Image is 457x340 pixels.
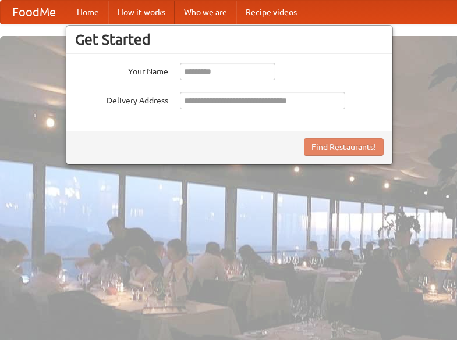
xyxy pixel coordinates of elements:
[1,1,68,24] a: FoodMe
[75,63,168,77] label: Your Name
[75,31,384,48] h3: Get Started
[236,1,306,24] a: Recipe videos
[175,1,236,24] a: Who we are
[304,138,384,156] button: Find Restaurants!
[108,1,175,24] a: How it works
[68,1,108,24] a: Home
[75,92,168,106] label: Delivery Address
